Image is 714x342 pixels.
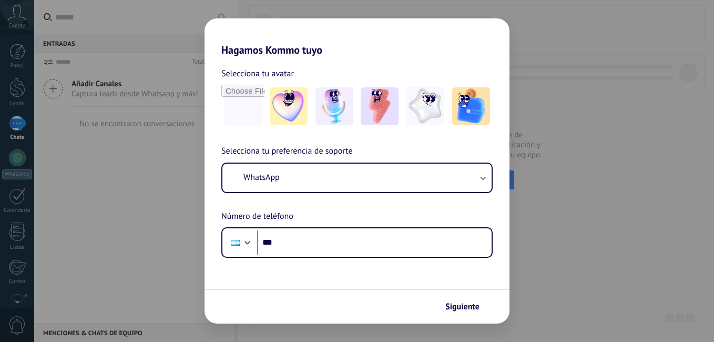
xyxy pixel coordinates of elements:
img: -4.jpeg [406,87,444,125]
span: Selecciona tu preferencia de soporte [221,145,353,158]
div: Argentina: + 54 [226,232,246,254]
span: Número de teléfono [221,210,293,224]
span: Selecciona tu avatar [221,67,294,81]
button: Siguiente [441,298,494,316]
img: -3.jpeg [361,87,399,125]
img: -1.jpeg [270,87,308,125]
img: -2.jpeg [315,87,353,125]
span: WhatsApp [243,172,280,183]
img: -5.jpeg [452,87,490,125]
h2: Hagamos Kommo tuyo [205,18,509,56]
button: WhatsApp [222,164,492,192]
span: Siguiente [445,303,480,310]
